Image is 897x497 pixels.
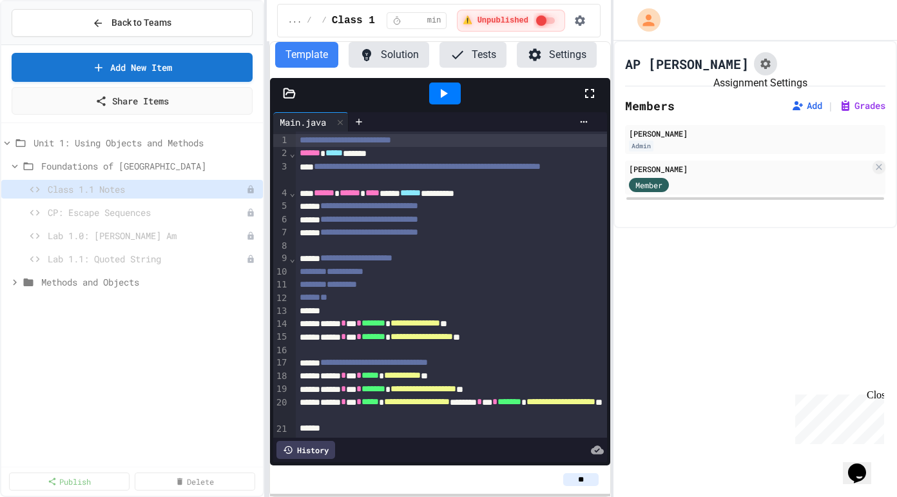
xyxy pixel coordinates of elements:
[332,13,425,28] span: Class 1.1 Notes
[276,441,335,459] div: History
[273,161,289,187] div: 3
[273,318,289,331] div: 14
[273,356,289,369] div: 17
[246,231,255,240] div: Unpublished
[246,255,255,264] div: Unpublished
[635,179,662,191] span: Member
[246,185,255,194] div: Unpublished
[288,15,302,26] span: ...
[273,383,289,396] div: 19
[34,136,258,150] span: Unit 1: Using Objects and Methods
[48,229,246,242] span: Lab 1.0: [PERSON_NAME] Am
[517,42,597,68] button: Settings
[273,200,289,213] div: 5
[273,112,349,132] div: Main.java
[273,187,289,200] div: 4
[12,9,253,37] button: Back to Teams
[273,370,289,383] div: 18
[273,435,289,448] div: 22
[9,473,130,491] a: Publish
[273,292,289,305] div: 12
[273,423,289,436] div: 21
[839,99,885,112] button: Grades
[5,5,89,82] div: Chat with us now!Close
[790,389,884,444] iframe: chat widget
[275,42,338,68] button: Template
[246,208,255,217] div: Unpublished
[48,206,246,219] span: CP: Escape Sequences
[289,148,296,159] span: Fold line
[273,344,289,357] div: 16
[273,331,289,344] div: 15
[791,99,822,112] button: Add
[629,128,882,139] div: [PERSON_NAME]
[463,15,528,26] span: ⚠️ Unpublished
[12,87,253,115] a: Share Items
[629,163,870,175] div: [PERSON_NAME]
[273,213,289,226] div: 6
[135,473,255,491] a: Delete
[713,75,807,91] div: Assignment Settings
[273,252,289,265] div: 9
[827,98,834,113] span: |
[273,305,289,318] div: 13
[289,188,296,198] span: Fold line
[48,182,246,196] span: Class 1.1 Notes
[273,147,289,160] div: 2
[629,141,653,151] div: Admin
[273,134,289,147] div: 1
[349,42,429,68] button: Solution
[427,15,441,26] span: min
[12,53,253,82] a: Add New Item
[625,55,749,73] h1: AP [PERSON_NAME]
[273,266,289,278] div: 10
[289,253,296,264] span: Fold line
[439,42,506,68] button: Tests
[307,15,311,26] span: /
[322,15,326,26] span: /
[273,226,289,239] div: 7
[625,97,675,115] h2: Members
[843,445,884,484] iframe: chat widget
[624,5,664,35] div: My Account
[111,16,171,30] span: Back to Teams
[48,252,246,266] span: Lab 1.1: Quoted String
[41,275,258,289] span: Methods and Objects
[41,159,258,173] span: Foundations of [GEOGRAPHIC_DATA]
[273,240,289,253] div: 8
[457,10,564,32] div: ⚠️ Students cannot see this content! Click the toggle to publish it and make it visible to your c...
[273,278,289,291] div: 11
[754,52,777,75] button: Assignment Settings
[273,396,289,423] div: 20
[273,115,333,129] div: Main.java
